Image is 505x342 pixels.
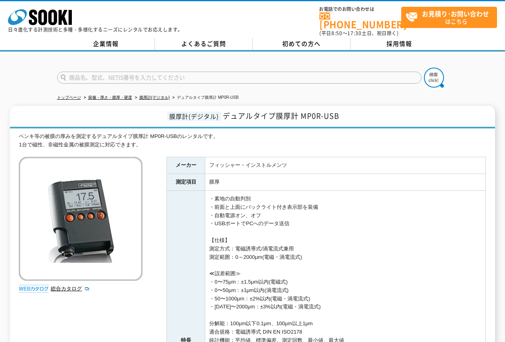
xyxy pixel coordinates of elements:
a: 初めての方へ [253,38,351,50]
span: 膜厚計(デジタル) [167,112,221,121]
a: 企業情報 [57,38,155,50]
a: トップページ [57,95,81,100]
td: 膜厚 [205,174,486,191]
input: 商品名、型式、NETIS番号を入力してください [57,72,422,84]
a: 膜厚計(デジタル) [139,95,170,100]
p: 日々進化する計測技術と多種・多様化するニーズにレンタルでお応えします。 [8,27,183,32]
li: デュアルタイプ膜厚計 MP0R-USB [171,94,238,102]
a: よくあるご質問 [155,38,253,50]
a: 総合カタログ [51,286,90,292]
span: 初めての方へ [282,39,321,48]
span: (平日 ～ 土日、祝日除く) [319,30,398,37]
img: btn_search.png [424,68,444,88]
span: お電話でのお問い合わせは [319,7,401,12]
img: webカタログ [19,285,49,293]
a: [PHONE_NUMBER] [319,12,401,29]
span: はこちら [406,7,497,27]
a: お見積り･お問い合わせはこちら [401,7,497,28]
th: 測定項目 [167,174,205,191]
th: メーカー [167,157,205,174]
strong: お見積り･お問い合わせ [422,9,489,18]
td: フィッシャー・インストルメンツ [205,157,486,174]
a: 探傷・厚さ・膜厚・硬度 [88,95,132,100]
span: デュアルタイプ膜厚計 MP0R-USB [223,110,339,121]
span: 8:50 [331,30,343,37]
a: 採用情報 [351,38,448,50]
img: デュアルタイプ膜厚計 MP0R-USB [19,157,143,281]
div: ペンキ等の被膜の厚みを測定するデュアルタイプ膜厚計 MP0R-USBのレンタルです。 1台で磁性、非磁性金属の被膜測定に対応できます。 [19,132,486,149]
span: 17:30 [347,30,362,37]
